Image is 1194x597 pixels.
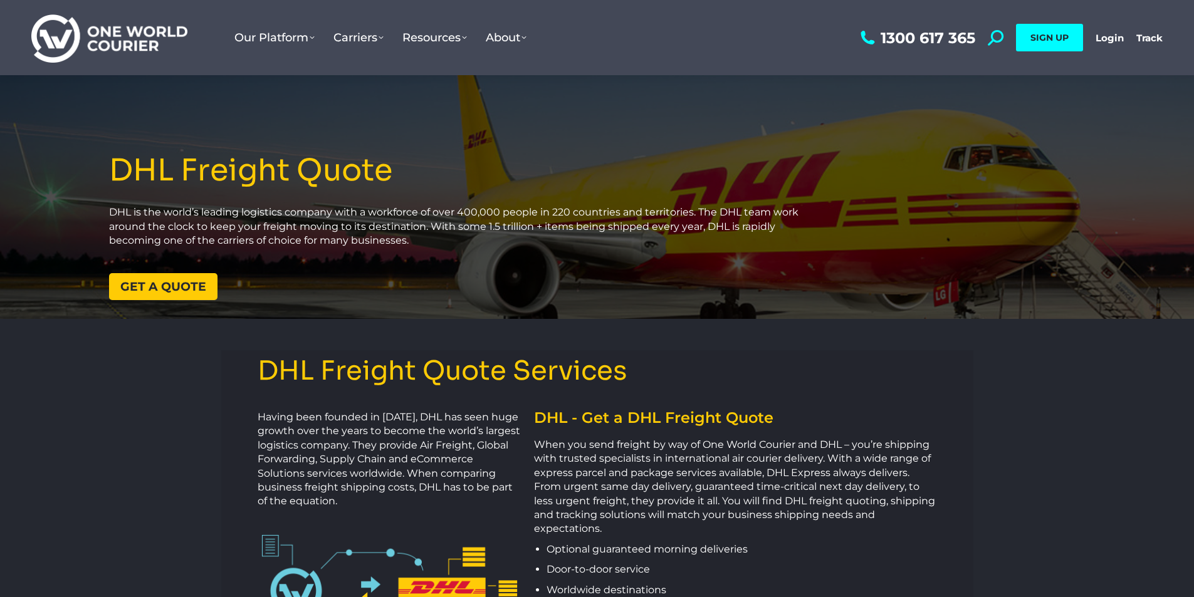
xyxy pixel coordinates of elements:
[547,563,936,576] p: Door-to-door service
[547,583,936,597] p: Worldwide destinations
[547,542,936,556] p: Optional guaranteed morning deliveries
[1136,32,1163,44] a: Track
[234,31,315,44] span: Our Platform
[393,18,476,57] a: Resources
[534,410,936,425] h2: DHL - Get a DHL Freight Quote
[534,438,936,536] p: When you send freight by way of One World Courier and DHL – you’re shipping with trusted speciali...
[1096,32,1124,44] a: Login
[31,13,187,63] img: One World Courier
[225,18,324,57] a: Our Platform
[486,31,526,44] span: About
[476,18,536,57] a: About
[109,154,818,187] h1: DHL Freight Quote
[857,30,975,46] a: 1300 617 365
[109,273,217,300] a: Get a quote
[258,356,937,385] h3: DHL Freight Quote Services
[402,31,467,44] span: Resources
[1030,32,1069,43] span: SIGN UP
[324,18,393,57] a: Carriers
[333,31,384,44] span: Carriers
[258,410,522,509] p: Having been founded in [DATE], DHL has seen huge growth over the years to become the world’s larg...
[1016,24,1083,51] a: SIGN UP
[120,281,206,293] span: Get a quote
[109,205,818,247] p: DHL is the world’s leading logistics company with a workforce of over 400,000 people in 220 count...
